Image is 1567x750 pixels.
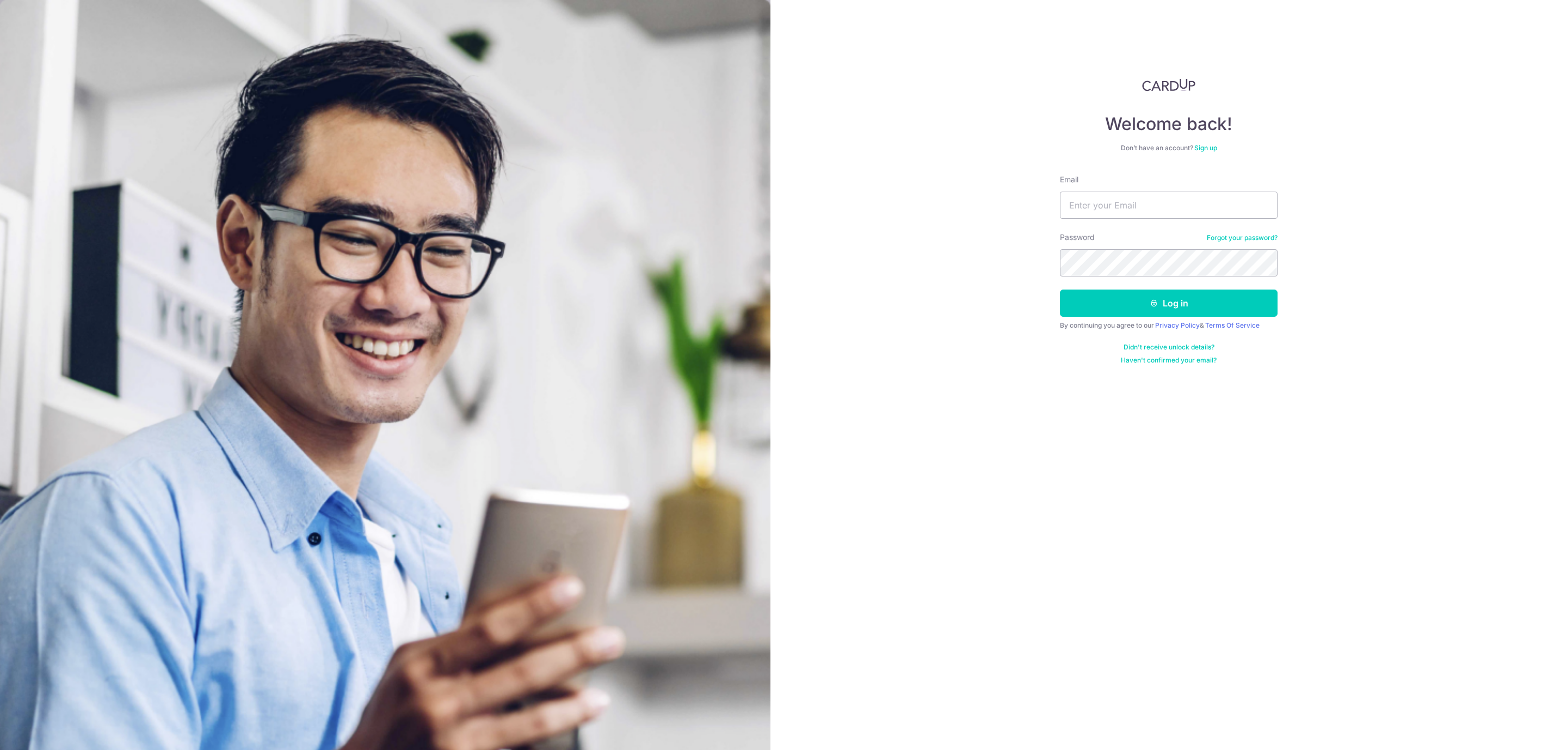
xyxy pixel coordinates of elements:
div: Don’t have an account? [1060,144,1278,152]
img: CardUp Logo [1142,78,1195,91]
a: Terms Of Service [1205,321,1260,329]
input: Enter your Email [1060,192,1278,219]
button: Log in [1060,290,1278,317]
h4: Welcome back! [1060,113,1278,135]
a: Privacy Policy [1155,321,1200,329]
a: Sign up [1194,144,1217,152]
div: By continuing you agree to our & [1060,321,1278,330]
label: Password [1060,232,1095,243]
a: Forgot your password? [1207,233,1278,242]
label: Email [1060,174,1078,185]
a: Didn't receive unlock details? [1124,343,1214,352]
a: Haven't confirmed your email? [1121,356,1217,365]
